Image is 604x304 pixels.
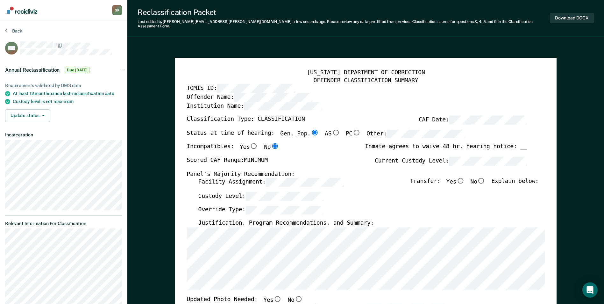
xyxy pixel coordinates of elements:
[446,178,465,186] label: Yes
[274,296,282,301] input: Yes
[138,19,550,29] div: Last edited by [PERSON_NAME][EMAIL_ADDRESS][PERSON_NAME][DOMAIN_NAME] . Please review any data pr...
[198,220,374,227] label: Justification, Program Recommendations, and Summary:
[5,132,122,138] dt: Incarceration
[245,192,323,200] input: Custody Level:
[13,99,122,104] div: Custody level is not
[375,156,527,165] label: Current Custody Level:
[288,296,302,304] label: No
[187,170,527,178] div: Panel's Majority Recommendation:
[352,129,361,135] input: PC
[449,115,527,124] input: CAF Date:
[477,178,486,184] input: No
[365,143,527,157] div: Inmate agrees to waive 48 hr. hearing notice: __
[217,84,295,93] input: TOMIS ID:
[5,67,60,73] span: Annual Reclassification
[410,178,539,192] div: Transfer: Explain below:
[234,93,312,101] input: Offender Name:
[293,19,325,24] span: a few seconds ago
[263,296,282,304] label: Yes
[550,13,594,23] button: Download DOCX
[264,143,279,152] label: No
[198,178,344,186] label: Facility Assignment:
[112,5,122,15] button: Profile dropdown button
[419,115,527,124] label: CAF Date:
[387,129,465,138] input: Other:
[470,178,485,186] label: No
[187,296,303,304] div: Updated Photo Needed:
[187,143,279,157] div: Incompatibles:
[198,206,323,214] label: Override Type:
[325,129,340,138] label: AS
[5,83,122,88] div: Requirements validated by OMS data
[187,76,545,84] div: OFFENDER CLASSIFICATION SUMMARY
[449,156,527,165] input: Current Custody Level:
[187,93,312,101] label: Offender Name:
[345,129,360,138] label: PC
[187,102,322,110] label: Institution Name:
[187,115,305,124] label: Classification Type: CLASSIFICATION
[138,8,550,17] div: Reclassification Packet
[187,156,268,165] label: Scored CAF Range: MINIMUM
[65,67,90,73] span: Due [DATE]
[245,206,323,214] input: Override Type:
[244,102,322,110] input: Institution Name:
[271,143,279,149] input: No
[331,129,340,135] input: AS
[280,129,319,138] label: Gen. Pop.
[13,91,122,96] div: At least 12 months since last reclassification
[105,91,114,96] span: date
[266,178,344,186] input: Facility Assignment:
[456,178,465,184] input: Yes
[7,7,37,14] img: Recidiviz
[240,143,258,152] label: Yes
[366,129,465,138] label: Other:
[294,296,302,301] input: No
[53,99,74,104] span: maximum
[310,129,319,135] input: Gen. Pop.
[582,282,598,298] div: Open Intercom Messenger
[5,221,122,226] dt: Relevant Information For Classification
[187,129,465,143] div: Status at time of hearing:
[187,69,545,77] div: [US_STATE] DEPARTMENT OF CORRECTION
[250,143,258,149] input: Yes
[112,5,122,15] div: S R
[5,28,22,34] button: Back
[5,109,50,122] button: Update status
[198,192,323,200] label: Custody Level:
[187,84,295,93] label: TOMIS ID:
